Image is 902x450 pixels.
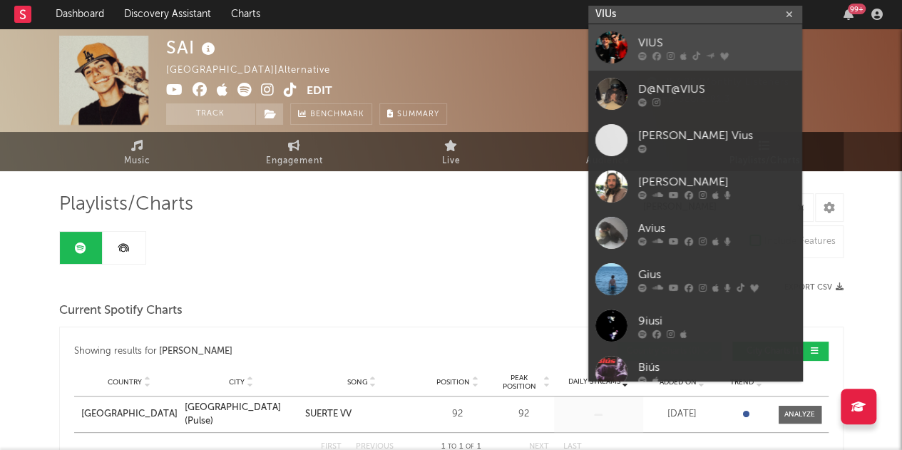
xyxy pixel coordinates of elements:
a: Music [59,132,216,171]
span: Trend [730,378,754,387]
a: [GEOGRAPHIC_DATA] [81,407,178,421]
span: Added On [660,378,697,387]
span: Song [347,378,368,387]
span: to [448,444,456,450]
div: [PERSON_NAME] [159,343,232,360]
a: SUERTE VV [305,407,419,421]
div: Gius [638,266,795,283]
div: [PERSON_NAME] Vius [638,127,795,144]
span: Engagement [266,153,323,170]
span: Summary [397,111,439,118]
a: Gius [588,256,802,302]
button: Track [166,103,255,125]
button: 99+ [844,9,854,20]
div: D@NT@VIUS [638,81,795,98]
div: [GEOGRAPHIC_DATA] | Alternative [166,62,347,79]
button: Summary [379,103,447,125]
div: SUERTE VV [305,407,352,421]
div: [DATE] [647,407,718,421]
div: 92 [497,407,550,421]
a: Benchmark [290,103,372,125]
a: Biús [588,349,802,395]
span: Current Spotify Charts [59,302,183,319]
span: of [466,444,474,450]
a: Audience [530,132,687,171]
div: SAI [166,36,219,59]
button: Export CSV [784,283,844,292]
span: Music [124,153,150,170]
span: Live [442,153,461,170]
a: [PERSON_NAME] [588,163,802,210]
div: 99 + [848,4,866,14]
div: 9iusi [638,312,795,329]
span: Peak Position [497,374,542,391]
a: Live [373,132,530,171]
a: [PERSON_NAME] Vius [588,117,802,163]
div: Biús [638,359,795,376]
div: VIUS [638,34,795,51]
span: Position [436,378,470,387]
div: [PERSON_NAME] [638,173,795,190]
a: Engagement [216,132,373,171]
a: [GEOGRAPHIC_DATA] (Pulse) [185,401,298,429]
button: Edit [307,83,332,101]
a: D@NT@VIUS [588,71,802,117]
a: VIUS [588,24,802,71]
span: Daily Streams [568,377,620,387]
span: Benchmark [310,106,364,123]
a: Avius [588,210,802,256]
span: Playlists/Charts [59,196,193,213]
div: Showing results for [74,342,451,361]
div: Avius [638,220,795,237]
a: 9iusi [588,302,802,349]
span: Country [108,378,142,387]
span: Audience [586,153,630,170]
span: City [229,378,245,387]
input: Search for artists [588,6,802,24]
div: 92 [426,407,490,421]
